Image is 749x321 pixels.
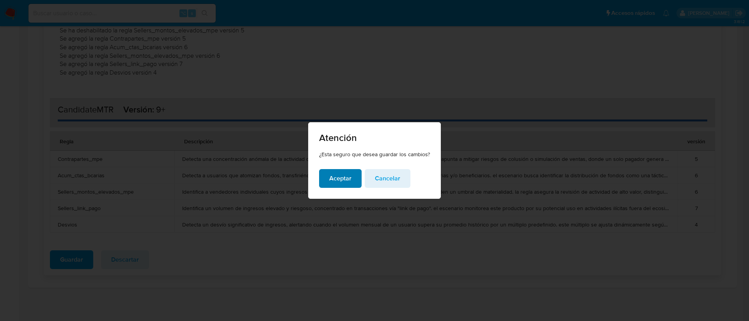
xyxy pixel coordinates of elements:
button: Cancelar [365,169,410,188]
div: ¿Esta seguro que desea guardar los cambios? [308,151,441,169]
button: Aceptar [319,169,362,188]
span: Cancelar [375,170,400,187]
span: Aceptar [329,170,351,187]
span: Atención [319,133,430,143]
